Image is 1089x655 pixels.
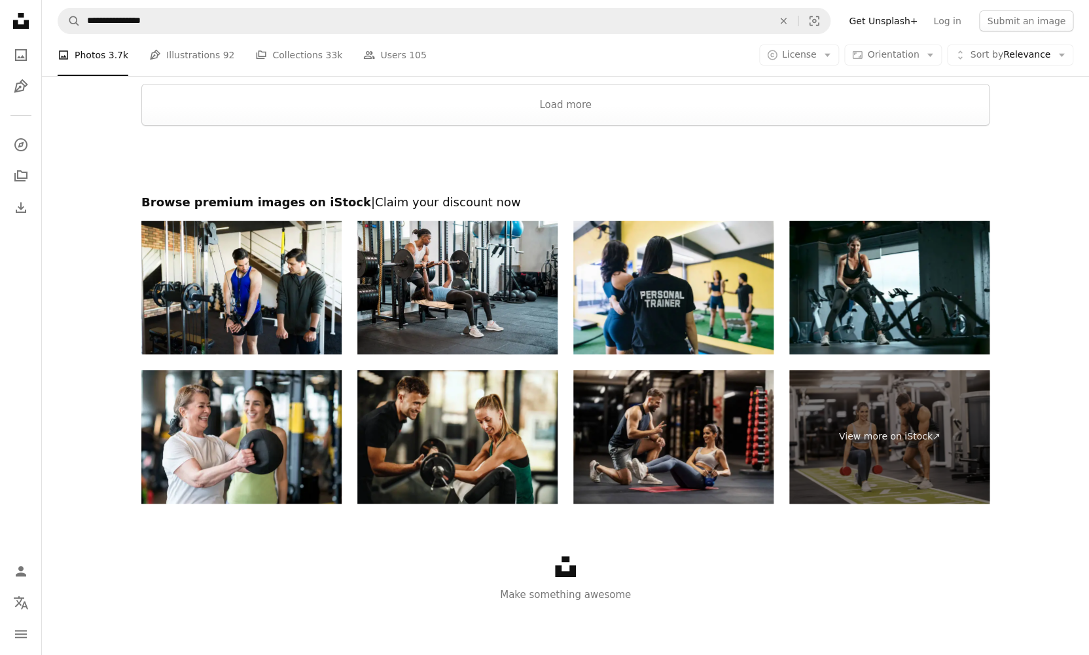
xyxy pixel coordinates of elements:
[223,48,235,62] span: 92
[925,10,969,31] a: Log in
[8,558,34,584] a: Log in / Sign up
[255,34,342,76] a: Collections 33k
[8,73,34,100] a: Illustrations
[970,48,1050,62] span: Relevance
[325,48,342,62] span: 33k
[42,587,1089,603] p: Make something awesome
[759,45,840,65] button: License
[867,49,919,60] span: Orientation
[149,34,234,76] a: Illustrations 92
[141,370,342,504] img: Adult woman exercising at the gym with a personal trainer
[8,132,34,158] a: Explore
[573,221,774,354] img: Fitness instructor helping a woman exercise with dumbbells at the gym
[141,84,990,126] button: Load more
[8,195,34,221] a: Download History
[844,45,942,65] button: Orientation
[58,9,80,33] button: Search Unsplash
[8,621,34,647] button: Menu
[970,49,1003,60] span: Sort by
[409,48,427,62] span: 105
[8,8,34,37] a: Home — Unsplash
[769,9,798,33] button: Clear
[58,8,830,34] form: Find visuals sitewide
[573,370,774,504] img: A happy sportswoman is doing russian twist with kettle bell in a gym and her trainer is kneeling ...
[789,370,990,504] a: View more on iStock↗
[947,45,1073,65] button: Sort byRelevance
[8,42,34,68] a: Photos
[841,10,925,31] a: Get Unsplash+
[371,195,521,209] span: | Claim your discount now
[363,34,426,76] a: Users 105
[141,195,990,210] h2: Browse premium images on iStock
[8,163,34,189] a: Collections
[357,370,558,504] img: Proud Of The Body I Work For
[798,9,830,33] button: Visual search
[8,589,34,616] button: Language
[357,221,558,354] img: Focused Gym Training Session with Mid Adult Black Female and Personal Trainer
[789,221,990,354] img: Movement of Asain Woman with battle rope battle ropes exercise in the fitness gym, Exercises conc...
[979,10,1073,31] button: Submit an image
[782,49,817,60] span: License
[141,221,342,354] img: Hispanic male performing cable crossover exercise with professional trainer guidance in modern fi...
